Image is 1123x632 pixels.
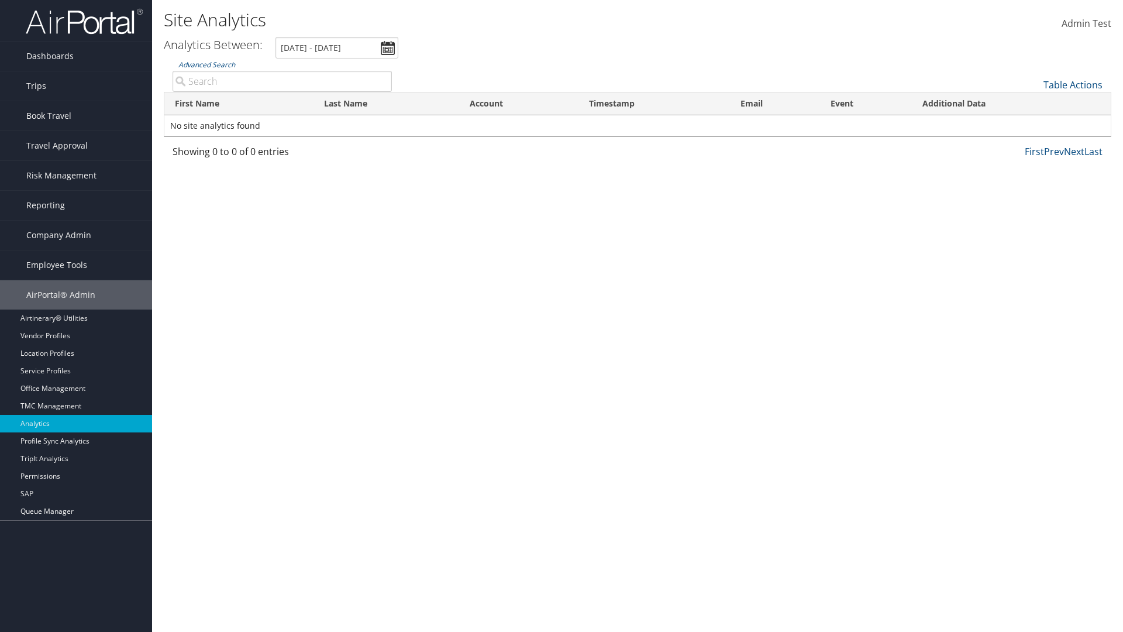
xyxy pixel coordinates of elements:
th: Account: activate to sort column ascending [459,92,578,115]
span: AirPortal® Admin [26,280,95,310]
span: Trips [26,71,46,101]
td: No site analytics found [164,115,1111,136]
th: Last Name: activate to sort column ascending [314,92,459,115]
span: Employee Tools [26,250,87,280]
img: airportal-logo.png [26,8,143,35]
h1: Site Analytics [164,8,795,32]
span: Reporting [26,191,65,220]
a: Admin Test [1062,6,1111,42]
span: Risk Management [26,161,97,190]
span: Company Admin [26,221,91,250]
span: Book Travel [26,101,71,130]
th: First Name: activate to sort column ascending [164,92,314,115]
div: Showing 0 to 0 of 0 entries [173,145,392,164]
a: Table Actions [1043,78,1103,91]
input: [DATE] - [DATE] [275,37,398,59]
a: First [1025,145,1044,158]
a: Advanced Search [178,60,235,70]
th: Additional Data [912,92,1111,115]
a: Last [1084,145,1103,158]
a: Next [1064,145,1084,158]
span: Admin Test [1062,17,1111,30]
h3: Analytics Between: [164,37,263,53]
input: Advanced Search [173,71,392,92]
a: Prev [1044,145,1064,158]
th: Email [730,92,820,115]
span: Dashboards [26,42,74,71]
span: Travel Approval [26,131,88,160]
th: Timestamp: activate to sort column descending [578,92,730,115]
th: Event [820,92,912,115]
